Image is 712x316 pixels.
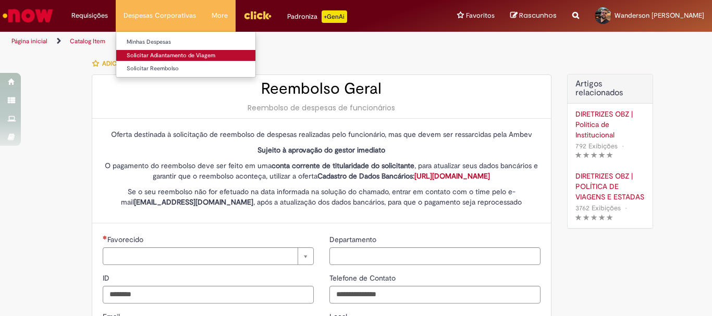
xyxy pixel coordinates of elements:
[116,31,256,78] ul: Despesas Corporativas
[575,109,645,140] a: DIRETRIZES OBZ | Política de Institucional
[103,186,541,207] p: Se o seu reembolso não for efetuado na data informada na solução do chamado, entrar em contato co...
[103,273,112,283] span: ID
[103,247,314,265] a: Limpar campo Favorecido
[623,201,629,215] span: •
[116,36,255,48] a: Minhas Despesas
[620,139,626,153] span: •
[329,235,378,244] span: Departamento
[466,10,495,21] span: Favoritos
[575,80,645,98] h3: Artigos relacionados
[134,197,253,207] strong: [EMAIL_ADDRESS][DOMAIN_NAME]
[243,7,272,23] img: click_logo_yellow_360x200.png
[103,80,541,97] h2: Reembolso Geral
[124,10,196,21] span: Despesas Corporativas
[103,286,314,304] input: ID
[272,161,414,170] strong: conta corrente de titularidade do solicitante
[212,10,228,21] span: More
[519,10,557,20] span: Rascunhos
[287,10,347,23] div: Padroniza
[575,142,618,150] span: 792 Exibições
[8,32,467,51] ul: Trilhas de página
[103,160,541,181] p: O pagamento do reembolso deve ser feito em uma , para atualizar seus dados bancários e garantir q...
[510,11,557,21] a: Rascunhos
[329,286,541,304] input: Telefone de Contato
[103,235,107,239] span: Necessários
[575,204,621,212] span: 3762 Exibições
[70,37,105,45] a: Catalog Item
[1,5,55,26] img: ServiceNow
[575,171,645,202] a: DIRETRIZES OBZ | POLÍTICA DE VIAGENS E ESTADAS
[71,10,108,21] span: Requisições
[317,171,490,181] strong: Cadastro de Dados Bancários:
[615,11,704,20] span: Wanderson [PERSON_NAME]
[103,129,541,140] p: Oferta destinada à solicitação de reembolso de despesas realizadas pelo funcionário, mas que deve...
[414,171,490,181] a: [URL][DOMAIN_NAME]
[103,103,541,113] div: Reembolso de despesas de funcionários
[102,59,177,68] span: Adicionar a Favoritos
[92,53,183,74] button: Adicionar a Favoritos
[257,145,385,155] strong: Sujeito à aprovação do gestor imediato
[329,247,541,265] input: Departamento
[107,235,145,244] span: Necessários - Favorecido
[116,50,255,61] a: Solicitar Adiantamento de Viagem
[322,10,347,23] p: +GenAi
[329,273,398,283] span: Telefone de Contato
[11,37,47,45] a: Página inicial
[116,63,255,74] a: Solicitar Reembolso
